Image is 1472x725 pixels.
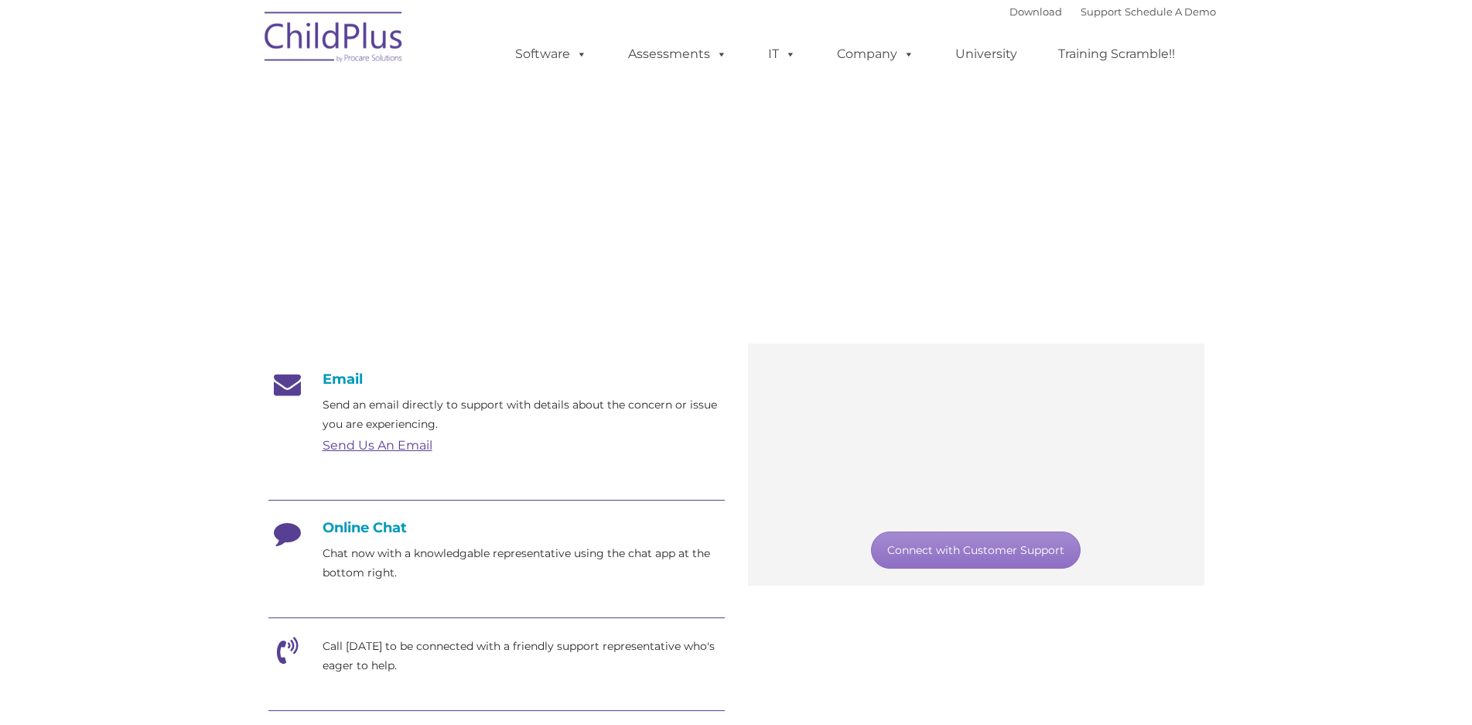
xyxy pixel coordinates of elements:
h4: Online Chat [268,519,725,536]
p: Send an email directly to support with details about the concern or issue you are experiencing. [323,395,725,434]
h4: Email [268,371,725,388]
img: ChildPlus by Procare Solutions [257,1,412,78]
a: University [940,39,1033,70]
a: Software [500,39,603,70]
p: Call [DATE] to be connected with a friendly support representative who's eager to help. [323,637,725,675]
a: Training Scramble!! [1043,39,1190,70]
font: | [1009,5,1216,18]
a: IT [753,39,811,70]
a: Send Us An Email [323,438,432,453]
a: Schedule A Demo [1125,5,1216,18]
p: Chat now with a knowledgable representative using the chat app at the bottom right. [323,544,725,583]
a: Download [1009,5,1062,18]
a: Support [1081,5,1122,18]
a: Assessments [613,39,743,70]
a: Connect with Customer Support [871,532,1081,569]
a: Company [821,39,930,70]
